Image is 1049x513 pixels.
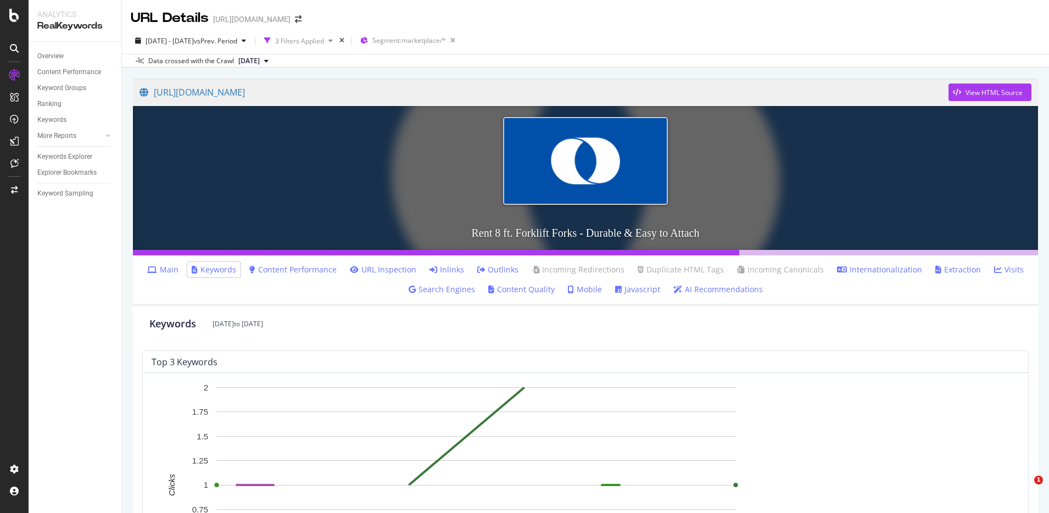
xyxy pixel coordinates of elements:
a: Duplicate HTML Tags [638,264,724,275]
a: Keywords [192,264,236,275]
text: 1 [204,481,208,490]
a: More Reports [37,130,103,142]
div: Content Performance [37,66,101,78]
div: RealKeywords [37,20,113,32]
a: [URL][DOMAIN_NAME] [140,79,948,106]
div: 3 Filters Applied [275,36,324,46]
div: arrow-right-arrow-left [295,15,302,23]
div: More Reports [37,130,76,142]
div: times [337,35,347,46]
a: Internationalization [837,264,922,275]
span: Segment: marketplace/* [372,36,446,45]
a: Extraction [935,264,981,275]
a: Javascript [615,284,660,295]
a: Incoming Canonicals [737,264,824,275]
span: 2025 Aug. 16th [238,56,260,66]
a: Incoming Redirections [532,264,624,275]
div: Keywords [149,317,196,331]
text: 1.25 [192,456,208,465]
a: Keywords Explorer [37,151,114,163]
a: AI Recommendations [673,284,763,295]
a: Mobile [568,284,602,295]
div: [URL][DOMAIN_NAME] [213,14,291,25]
a: Inlinks [429,264,464,275]
span: 1 [1034,476,1043,484]
div: URL Details [131,9,209,27]
a: Outlinks [477,264,518,275]
a: Keywords [37,114,114,126]
button: 3 Filters Applied [260,32,337,49]
h3: Rent 8 ft. Forklift Forks - Durable & Easy to Attach [133,216,1038,250]
a: Ranking [37,98,114,110]
div: Analytics [37,9,113,20]
span: [DATE] - [DATE] [146,36,194,46]
div: Data crossed with the Crawl [148,56,234,66]
div: Keywords [37,114,66,126]
a: Content Quality [488,284,555,295]
button: [DATE] [234,54,273,68]
div: Keyword Groups [37,82,86,94]
div: Overview [37,51,64,62]
div: [DATE] to [DATE] [213,319,263,328]
span: vs Prev. Period [194,36,237,46]
a: Keyword Groups [37,82,114,94]
div: Keywords Explorer [37,151,92,163]
a: Visits [994,264,1024,275]
text: 2 [204,383,208,392]
a: Content Performance [249,264,337,275]
a: Search Engines [409,284,475,295]
text: 1.75 [192,408,208,417]
button: View HTML Source [948,83,1031,101]
a: Explorer Bookmarks [37,167,114,179]
a: Main [147,264,178,275]
div: Ranking [37,98,62,110]
div: Explorer Bookmarks [37,167,97,179]
iframe: Intercom live chat [1012,476,1038,502]
a: URL Inspection [350,264,416,275]
a: Overview [37,51,114,62]
a: Content Performance [37,66,114,78]
button: Segment:marketplace/* [356,32,460,49]
img: Rent 8 ft. Forklift Forks - Durable & Easy to Attach [503,117,668,204]
a: Keyword Sampling [37,188,114,199]
div: top 3 keywords [152,356,217,367]
text: Clicks [167,474,176,496]
div: Keyword Sampling [37,188,93,199]
button: [DATE] - [DATE]vsPrev. Period [131,32,250,49]
div: View HTML Source [966,88,1023,97]
text: 1.5 [197,432,208,441]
